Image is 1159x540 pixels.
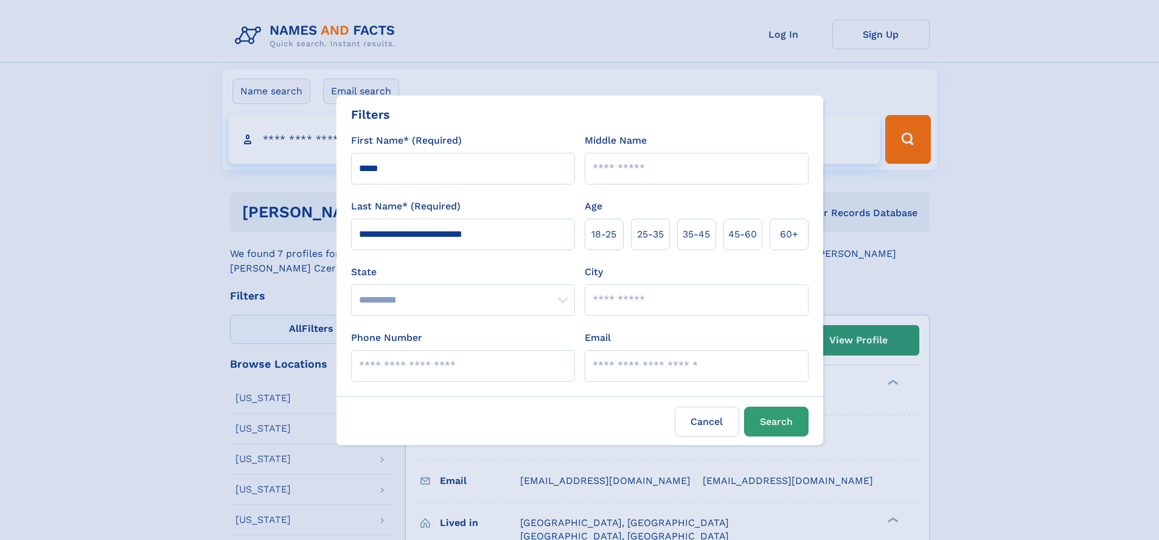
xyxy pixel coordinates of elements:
[585,331,611,345] label: Email
[351,265,575,279] label: State
[351,133,462,148] label: First Name* (Required)
[585,133,647,148] label: Middle Name
[591,227,616,242] span: 18‑25
[728,227,757,242] span: 45‑60
[744,407,809,437] button: Search
[675,407,739,437] label: Cancel
[351,105,390,124] div: Filters
[683,227,710,242] span: 35‑45
[585,199,602,214] label: Age
[351,199,461,214] label: Last Name* (Required)
[637,227,664,242] span: 25‑35
[585,265,603,279] label: City
[351,331,422,345] label: Phone Number
[780,227,798,242] span: 60+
